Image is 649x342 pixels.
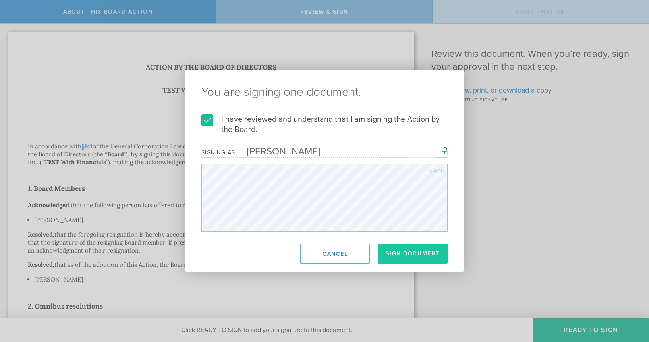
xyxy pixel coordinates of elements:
[201,114,448,135] label: I have reviewed and understand that I am signing the Action by the Board.
[378,244,448,264] button: Sign Document
[201,149,235,156] div: Signing as
[300,244,370,264] button: Cancel
[235,146,320,157] div: [PERSON_NAME]
[201,86,448,98] ng-pluralize: You are signing one document.
[609,280,649,318] iframe: Chat Widget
